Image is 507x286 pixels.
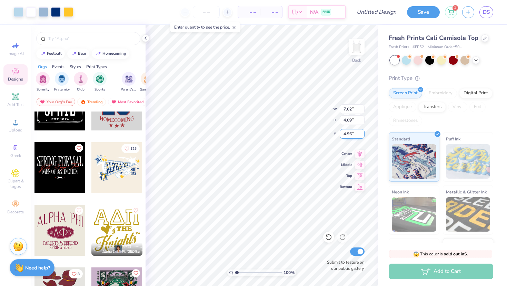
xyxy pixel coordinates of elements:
span: Middle [340,162,352,167]
button: bear [67,49,89,59]
img: Sorority Image [39,75,47,83]
input: Try "Alpha" [48,35,136,42]
div: Screen Print [389,88,422,98]
div: Events [52,64,64,70]
span: Fraternity [54,87,70,92]
button: Like [132,206,140,215]
div: Applique [389,102,416,112]
button: football [36,49,65,59]
div: filter for Game Day [140,72,156,92]
span: Sorority [37,87,49,92]
img: Standard [392,144,436,179]
div: Your Org's Fav [37,98,75,106]
span: Game Day [140,87,156,92]
button: filter button [140,72,156,92]
span: Fresh Prints Cali Camisole Top [389,34,478,42]
span: Fresh Prints [389,44,409,50]
div: Print Types [86,64,107,70]
span: # FP52 [412,44,424,50]
img: Puff Ink [446,144,490,179]
div: Digital Print [459,88,493,98]
button: Save [407,6,440,18]
span: Metallic & Glitter Ink [446,188,487,195]
img: Metallic & Glitter Ink [446,197,490,232]
div: filter for Parent's Weekend [121,72,137,92]
div: football [47,52,62,55]
span: This color is . [413,251,468,257]
img: trending.gif [80,99,86,104]
div: Enter quantity to see the price. [170,22,240,32]
span: Alpha Delta Pi, [GEOGRAPHIC_DATA][US_STATE] [102,249,140,254]
div: Embroidery [424,88,457,98]
span: FREE [322,10,330,14]
button: Like [75,144,83,152]
span: 8 [78,272,80,276]
input: Untitled Design [351,5,402,19]
span: N/A [310,9,318,16]
div: filter for Sports [93,72,107,92]
span: Designs [8,76,23,82]
span: – – [242,9,256,16]
img: trend_line.gif [71,52,77,56]
button: Like [121,144,140,153]
div: Vinyl [448,102,467,112]
div: Back [352,57,361,63]
img: Fraternity Image [58,75,66,83]
a: DS [479,6,493,18]
span: DS [483,8,490,16]
button: filter button [121,72,137,92]
div: Transfers [418,102,446,112]
label: Submit to feature on our public gallery. [323,259,365,272]
img: most_fav.gif [40,99,45,104]
img: Neon Ink [392,197,436,232]
span: 😱 [413,251,419,257]
button: filter button [54,72,70,92]
div: Trending [77,98,106,106]
strong: Need help? [25,265,50,271]
div: Foil [469,102,486,112]
img: trend_line.gif [40,52,46,56]
div: bear [78,52,86,55]
span: Parent's Weekend [121,87,137,92]
button: Like [75,206,83,215]
button: filter button [36,72,50,92]
div: homecoming [102,52,126,55]
span: Center [340,151,352,156]
div: filter for Club [74,72,88,92]
img: Parent's Weekend Image [125,75,133,83]
div: filter for Fraternity [54,72,70,92]
img: most_fav.gif [111,99,117,104]
span: 125 [130,147,137,150]
span: Puff Ink [446,135,460,142]
span: Standard [392,135,410,142]
span: Upload [9,127,22,133]
button: filter button [93,72,107,92]
span: Bottom [340,184,352,189]
div: Rhinestones [389,116,422,126]
span: 1 [453,5,458,11]
div: Most Favorited [108,98,147,106]
button: homecoming [92,49,129,59]
span: Image AI [8,51,24,56]
span: Sports [95,87,105,92]
button: Like [69,269,83,278]
button: Like [132,269,140,277]
span: – – [264,9,278,16]
span: Water based Ink [446,241,478,248]
span: Add Text [7,102,24,107]
span: Top [340,173,352,178]
span: [PERSON_NAME] [102,244,131,249]
strong: sold out in S [444,251,467,257]
span: Club [77,87,84,92]
img: trend_line.gif [96,52,101,56]
span: Minimum Order: 50 + [428,44,462,50]
img: Sports Image [96,75,104,83]
img: Back [350,40,364,54]
span: Clipart & logos [3,178,28,189]
img: Game Day Image [144,75,152,83]
input: – – [193,6,220,18]
div: Styles [70,64,81,70]
img: Club Image [77,75,84,83]
div: Orgs [38,64,47,70]
span: Neon Ink [392,188,409,195]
